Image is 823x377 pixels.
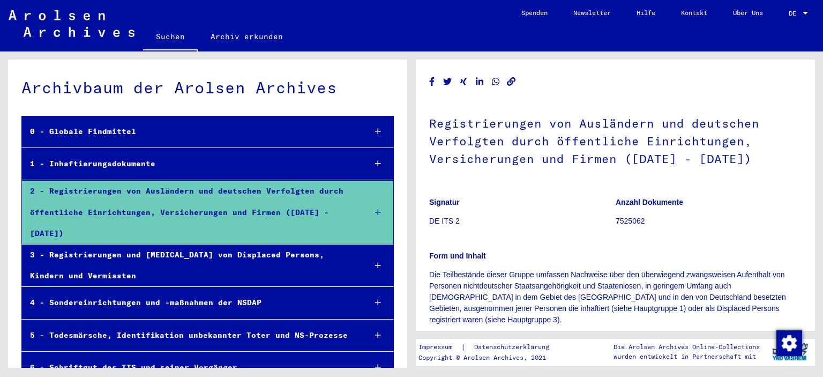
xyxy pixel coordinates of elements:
img: Arolsen_neg.svg [9,10,134,37]
a: Impressum [418,342,461,353]
b: Form und Inhalt [429,252,486,260]
a: Archiv erkunden [198,24,296,49]
b: Signatur [429,198,460,206]
div: 5 - Todesmärsche, Identifikation unbekannter Toter und NS-Prozesse [22,325,357,346]
div: 3 - Registrierungen und [MEDICAL_DATA] von Displaced Persons, Kindern und Vermissten [22,245,357,286]
a: Suchen [143,24,198,51]
button: Copy link [506,75,517,88]
p: Copyright © Arolsen Archives, 2021 [418,353,562,363]
button: Share on WhatsApp [490,75,502,88]
button: Share on LinkedIn [474,75,485,88]
p: 7525062 [616,216,802,227]
h1: Registrierungen von Ausländern und deutschen Verfolgten durch öffentliche Einrichtungen, Versiche... [429,99,802,181]
p: wurden entwickelt in Partnerschaft mit [613,352,760,361]
div: 2 - Registrierungen von Ausländern und deutschen Verfolgten durch öffentliche Einrichtungen, Vers... [22,181,357,244]
div: 4 - Sondereinrichtungen und -maßnahmen der NSDAP [22,292,357,313]
div: 1 - Inhaftierungsdokumente [22,153,357,174]
a: Datenschutzerklärung [466,342,562,353]
div: Archivbaum der Arolsen Archives [21,76,394,100]
img: Zustimmung ändern [776,330,802,356]
div: 0 - Globale Findmittel [22,121,357,142]
p: DE ITS 2 [429,216,615,227]
p: Die Teilbestände dieser Gruppe umfassen Nachweise über den überwiegend zwangsweisen Aufenthalt vo... [429,269,802,326]
img: yv_logo.png [770,338,810,365]
button: Share on Xing [458,75,469,88]
button: Share on Twitter [442,75,453,88]
b: Anzahl Dokumente [616,198,683,206]
p: Die Arolsen Archives Online-Collections [613,342,760,352]
button: Share on Facebook [427,75,438,88]
div: | [418,342,562,353]
span: DE [789,10,800,17]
